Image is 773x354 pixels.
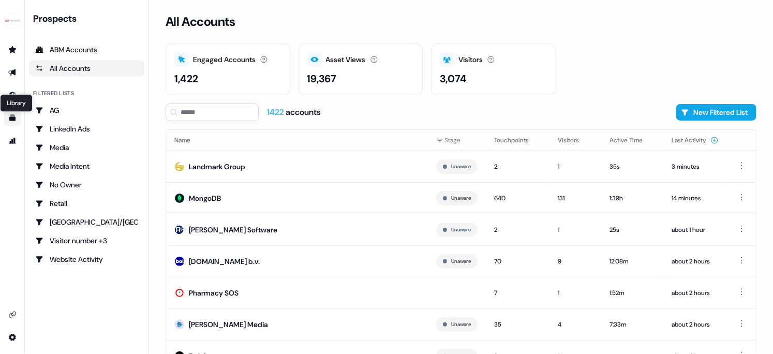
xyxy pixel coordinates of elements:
div: [PERSON_NAME] Media [189,319,268,330]
div: Engaged Accounts [193,54,256,65]
a: ABM Accounts [29,41,144,58]
div: 35s [610,161,655,172]
div: 14 minutes [672,193,719,203]
a: All accounts [29,60,144,77]
a: Go to templates [4,110,21,126]
div: 3 minutes [672,161,719,172]
a: Go to Website Activity [29,251,144,268]
div: accounts [267,107,321,118]
div: LinkedIn Ads [35,124,138,134]
div: about 2 hours [672,319,719,330]
a: Go to Media [29,139,144,156]
a: Go to LinkedIn Ads [29,121,144,137]
div: 7 [494,288,541,298]
a: Go to Visitor number +3 [29,232,144,249]
div: 19,367 [307,71,337,86]
div: 1 [558,288,593,298]
div: Retail [35,198,138,209]
div: 70 [494,256,541,267]
button: Unaware [451,194,471,203]
button: Active Time [610,131,655,150]
div: ABM Accounts [35,45,138,55]
button: Visitors [558,131,591,150]
div: Visitors [458,54,483,65]
th: Name [166,130,428,151]
button: Touchpoints [494,131,541,150]
a: Go to integrations [4,306,21,323]
div: about 1 hour [672,225,719,235]
div: Visitor number +3 [35,235,138,246]
div: 640 [494,193,541,203]
div: [DOMAIN_NAME] b.v. [189,256,260,267]
div: 1:52m [610,288,655,298]
button: Unaware [451,257,471,266]
div: 1,422 [174,71,198,86]
button: Unaware [451,320,471,329]
button: New Filtered List [676,104,756,121]
div: 35 [494,319,541,330]
a: Go to No Owner [29,176,144,193]
a: Go to USA/Canada [29,214,144,230]
a: Go to integrations [4,329,21,346]
a: Go to outbound experience [4,64,21,81]
div: Prospects [33,12,144,25]
div: MongoDB [189,193,221,203]
div: 1 [558,161,593,172]
div: [GEOGRAPHIC_DATA]/[GEOGRAPHIC_DATA] [35,217,138,227]
div: [PERSON_NAME] Software [189,225,277,235]
a: Go to AG [29,102,144,119]
div: Asset Views [326,54,366,65]
div: 4 [558,319,593,330]
div: Stage [436,135,478,145]
div: Landmark Group [189,161,245,172]
div: All Accounts [35,63,138,73]
div: Filtered lists [33,89,74,98]
div: Pharmacy SOS [189,288,239,298]
div: 12:08m [610,256,655,267]
div: 7:33m [610,319,655,330]
div: 3,074 [440,71,467,86]
button: Unaware [451,162,471,171]
a: Go to Retail [29,195,144,212]
button: Unaware [451,225,471,234]
a: Go to attribution [4,132,21,149]
div: 25s [610,225,655,235]
div: 1:39h [610,193,655,203]
a: Go to prospects [4,41,21,58]
div: Website Activity [35,254,138,264]
a: Go to Media Intent [29,158,144,174]
div: 2 [494,161,541,172]
div: 9 [558,256,593,267]
div: about 2 hours [672,288,719,298]
span: 1422 [267,107,286,117]
h3: All Accounts [166,14,235,30]
div: about 2 hours [672,256,719,267]
div: Media Intent [35,161,138,171]
button: Last Activity [672,131,719,150]
a: Go to Inbound [4,87,21,104]
div: No Owner [35,180,138,190]
div: 1 [558,225,593,235]
div: Media [35,142,138,153]
div: AG [35,105,138,115]
div: 2 [494,225,541,235]
div: 131 [558,193,593,203]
